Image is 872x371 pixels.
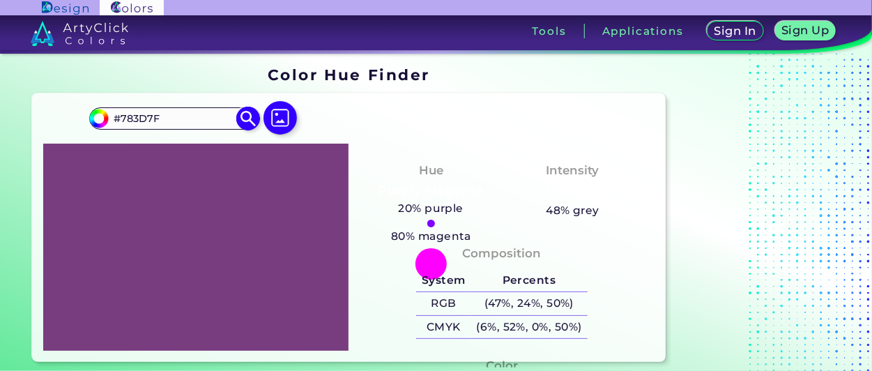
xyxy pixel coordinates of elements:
h3: Purply Magenta [372,183,489,199]
h5: Sign Up [781,24,829,36]
img: icon picture [263,101,297,135]
h4: Intensity [546,160,599,181]
h5: CMYK [416,316,471,339]
img: icon search [236,107,260,131]
h4: Composition [462,243,541,264]
h4: Hue [419,160,443,181]
h5: 48% grey [546,202,599,220]
h5: RGB [416,292,471,315]
h5: System [416,268,471,291]
img: logo_artyclick_colors_white.svg [31,21,129,46]
h3: Medium [540,183,606,199]
h5: Sign In [714,25,756,36]
img: ArtyClick Design logo [42,1,89,15]
h5: Percents [471,268,588,291]
h5: (47%, 24%, 50%) [471,292,588,315]
h5: (6%, 52%, 0%, 50%) [471,316,588,339]
h1: Color Hue Finder [268,64,430,85]
a: Sign In [707,21,763,40]
iframe: Advertisement [671,61,846,368]
h3: Tools [533,26,567,36]
h5: 20% purple [393,199,469,218]
input: type color.. [109,109,238,128]
a: Sign Up [775,21,836,40]
h3: Applications [602,26,684,36]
